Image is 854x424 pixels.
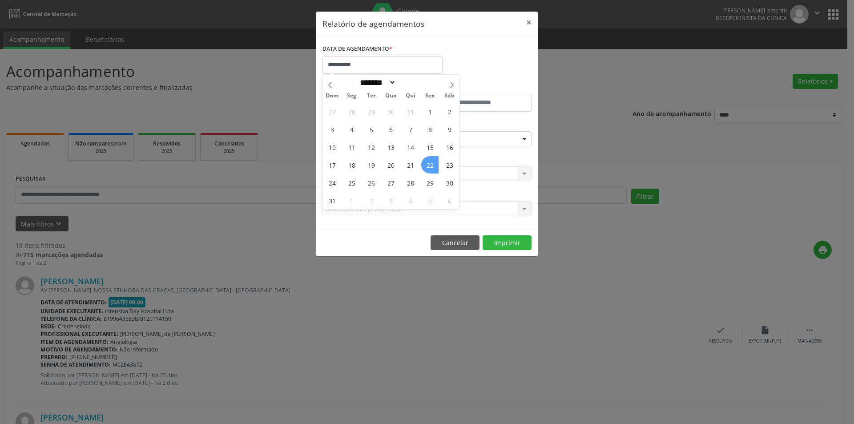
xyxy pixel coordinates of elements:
span: Julho 30, 2025 [382,103,399,120]
span: Agosto 14, 2025 [402,138,419,156]
span: Agosto 7, 2025 [402,121,419,138]
button: Cancelar [431,235,479,250]
select: Month [357,78,396,87]
span: Agosto 15, 2025 [421,138,439,156]
label: DATA DE AGENDAMENTO [322,42,392,56]
span: Agosto 18, 2025 [343,156,360,174]
button: Close [520,12,538,33]
span: Qui [401,93,420,99]
span: Sáb [440,93,459,99]
span: Agosto 4, 2025 [343,121,360,138]
span: Julho 31, 2025 [402,103,419,120]
span: Agosto 11, 2025 [343,138,360,156]
span: Dom [322,93,342,99]
span: Agosto 6, 2025 [382,121,399,138]
span: Agosto 21, 2025 [402,156,419,174]
span: Agosto 27, 2025 [382,174,399,191]
span: Agosto 24, 2025 [323,174,341,191]
span: Agosto 26, 2025 [363,174,380,191]
button: Imprimir [483,235,532,250]
span: Agosto 23, 2025 [441,156,458,174]
span: Sex [420,93,440,99]
span: Julho 28, 2025 [343,103,360,120]
span: Agosto 29, 2025 [421,174,439,191]
span: Agosto 16, 2025 [441,138,458,156]
span: Agosto 22, 2025 [421,156,439,174]
span: Agosto 8, 2025 [421,121,439,138]
span: Agosto 20, 2025 [382,156,399,174]
span: Setembro 6, 2025 [441,192,458,209]
span: Agosto 9, 2025 [441,121,458,138]
span: Setembro 4, 2025 [402,192,419,209]
span: Setembro 1, 2025 [343,192,360,209]
span: Setembro 3, 2025 [382,192,399,209]
span: Julho 27, 2025 [323,103,341,120]
span: Agosto 5, 2025 [363,121,380,138]
span: Agosto 13, 2025 [382,138,399,156]
span: Agosto 31, 2025 [323,192,341,209]
span: Ter [362,93,381,99]
span: Agosto 28, 2025 [402,174,419,191]
span: Agosto 25, 2025 [343,174,360,191]
span: Setembro 5, 2025 [421,192,439,209]
span: Julho 29, 2025 [363,103,380,120]
span: Agosto 1, 2025 [421,103,439,120]
span: Agosto 17, 2025 [323,156,341,174]
span: Agosto 3, 2025 [323,121,341,138]
span: Agosto 30, 2025 [441,174,458,191]
span: Agosto 2, 2025 [441,103,458,120]
h5: Relatório de agendamentos [322,18,424,29]
span: Agosto 19, 2025 [363,156,380,174]
span: Seg [342,93,362,99]
span: Agosto 12, 2025 [363,138,380,156]
span: Setembro 2, 2025 [363,192,380,209]
span: Agosto 10, 2025 [323,138,341,156]
input: Year [396,78,425,87]
label: ATÉ [429,80,532,94]
span: Qua [381,93,401,99]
